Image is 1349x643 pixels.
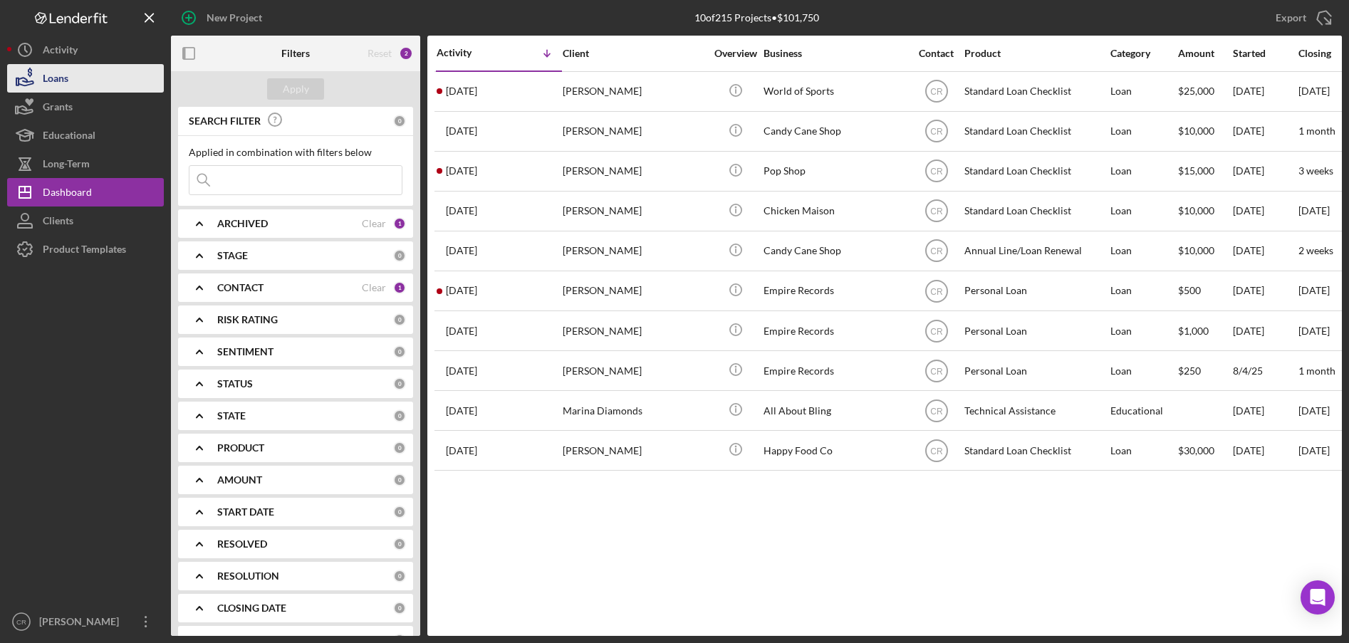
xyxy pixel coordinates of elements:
[1178,432,1231,469] div: $30,000
[283,78,309,100] div: Apply
[1178,232,1231,270] div: $10,000
[764,312,906,350] div: Empire Records
[964,232,1107,270] div: Annual Line/Loan Renewal
[446,285,477,296] time: 2025-07-01 20:48
[1298,85,1330,97] time: [DATE]
[217,218,268,229] b: ARCHIVED
[764,192,906,230] div: Chicken Maison
[764,432,906,469] div: Happy Food Co
[217,538,267,550] b: RESOLVED
[393,217,406,230] div: 1
[1178,48,1231,59] div: Amount
[1233,152,1297,190] div: [DATE]
[930,446,943,456] text: CR
[393,249,406,262] div: 0
[1233,432,1297,469] div: [DATE]
[1298,244,1333,256] time: 2 weeks
[393,474,406,486] div: 0
[399,46,413,61] div: 2
[43,93,73,125] div: Grants
[393,409,406,422] div: 0
[217,346,274,357] b: SENTIMENT
[563,232,705,270] div: [PERSON_NAME]
[964,392,1107,429] div: Technical Assistance
[7,36,164,64] button: Activity
[43,178,92,210] div: Dashboard
[43,121,95,153] div: Educational
[189,147,402,158] div: Applied in combination with filters below
[43,150,90,182] div: Long-Term
[764,48,906,59] div: Business
[36,607,128,639] div: [PERSON_NAME]
[964,113,1107,150] div: Standard Loan Checklist
[1233,232,1297,270] div: [DATE]
[964,352,1107,390] div: Personal Loan
[1233,272,1297,310] div: [DATE]
[964,192,1107,230] div: Standard Loan Checklist
[43,207,73,239] div: Clients
[1110,73,1177,110] div: Loan
[1110,392,1177,429] div: Educational
[393,115,406,127] div: 0
[563,73,705,110] div: [PERSON_NAME]
[171,4,276,32] button: New Project
[1178,73,1231,110] div: $25,000
[563,312,705,350] div: [PERSON_NAME]
[446,125,477,137] time: 2025-08-12 18:47
[1110,232,1177,270] div: Loan
[446,445,477,456] time: 2025-05-02 16:36
[1110,352,1177,390] div: Loan
[1298,404,1330,417] time: [DATE]
[563,113,705,150] div: [PERSON_NAME]
[393,602,406,615] div: 0
[393,441,406,454] div: 0
[563,392,705,429] div: Marina Diamonds
[1298,164,1333,177] time: 3 weeks
[1233,392,1297,429] div: [DATE]
[709,48,762,59] div: Overview
[446,205,477,216] time: 2025-07-25 16:47
[43,64,68,96] div: Loans
[964,73,1107,110] div: Standard Loan Checklist
[1178,272,1231,310] div: $500
[964,272,1107,310] div: Personal Loan
[563,432,705,469] div: [PERSON_NAME]
[563,352,705,390] div: [PERSON_NAME]
[1261,4,1342,32] button: Export
[393,281,406,294] div: 1
[7,235,164,263] a: Product Templates
[446,365,477,377] time: 2025-05-22 18:39
[1298,365,1335,377] time: 1 month
[1110,192,1177,230] div: Loan
[964,432,1107,469] div: Standard Loan Checklist
[1276,4,1306,32] div: Export
[7,207,164,235] button: Clients
[16,618,26,626] text: CR
[1298,204,1330,216] time: [DATE]
[1110,113,1177,150] div: Loan
[1233,48,1297,59] div: Started
[1178,312,1231,350] div: $1,000
[217,442,264,454] b: PRODUCT
[7,178,164,207] button: Dashboard
[1301,580,1335,615] div: Open Intercom Messenger
[217,570,279,582] b: RESOLUTION
[7,607,164,636] button: CR[PERSON_NAME]
[930,326,943,336] text: CR
[764,113,906,150] div: Candy Cane Shop
[1298,325,1330,337] time: [DATE]
[910,48,963,59] div: Contact
[446,405,477,417] time: 2025-05-08 23:27
[393,345,406,358] div: 0
[1298,444,1330,456] time: [DATE]
[563,192,705,230] div: [PERSON_NAME]
[446,325,477,337] time: 2025-05-22 18:42
[7,121,164,150] button: Educational
[930,87,943,97] text: CR
[563,152,705,190] div: [PERSON_NAME]
[446,245,477,256] time: 2025-07-02 15:40
[1178,113,1231,150] div: $10,000
[217,282,264,293] b: CONTACT
[217,474,262,486] b: AMOUNT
